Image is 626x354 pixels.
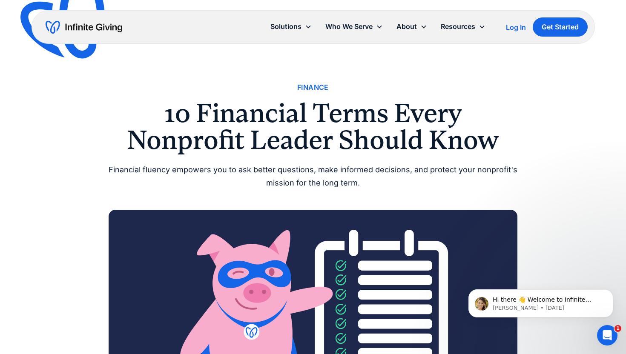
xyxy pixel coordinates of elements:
[390,17,434,36] div: About
[456,271,626,331] iframe: Intercom notifications message
[615,325,621,332] span: 1
[434,17,492,36] div: Resources
[109,100,517,153] h1: 10 Financial Terms Every Nonprofit Leader Should Know
[506,24,526,31] div: Log In
[319,17,390,36] div: Who We Serve
[264,17,319,36] div: Solutions
[46,20,122,34] a: home
[297,82,329,93] a: Finance
[533,17,588,37] a: Get Started
[396,21,417,32] div: About
[109,163,517,189] div: Financial fluency empowers you to ask better questions, make informed decisions, and protect your...
[597,325,617,345] iframe: Intercom live chat
[270,21,302,32] div: Solutions
[506,22,526,32] a: Log In
[325,21,373,32] div: Who We Serve
[441,21,475,32] div: Resources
